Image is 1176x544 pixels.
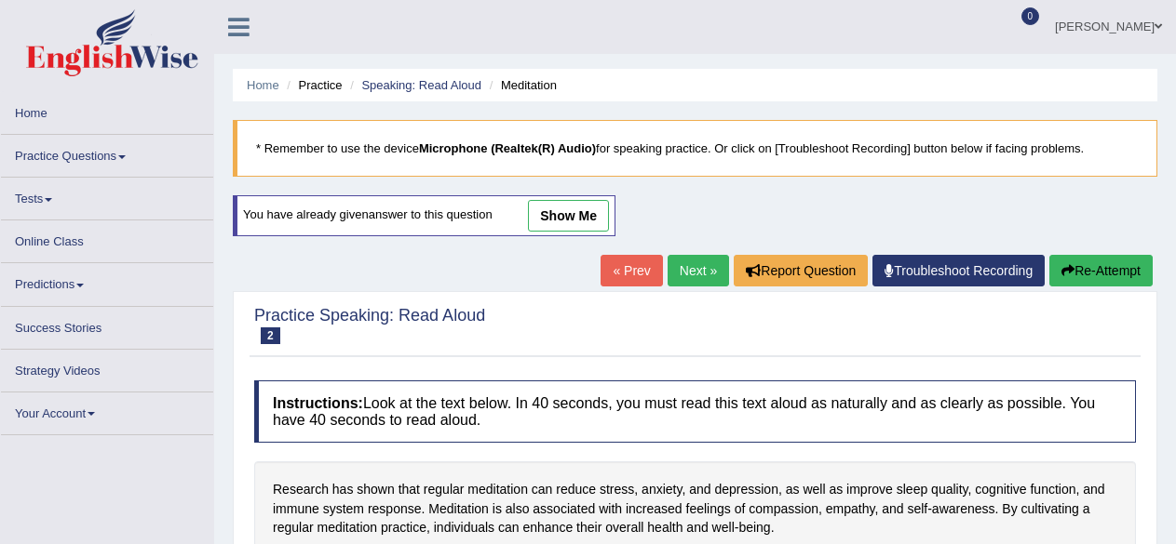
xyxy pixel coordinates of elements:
[1,307,213,343] a: Success Stories
[528,200,609,232] a: show me
[1,350,213,386] a: Strategy Videos
[261,327,280,344] span: 2
[1,92,213,128] a: Home
[1,220,213,257] a: Online Class
[668,255,729,286] a: Next »
[1049,255,1153,286] button: Re-Attempt
[247,78,279,92] a: Home
[254,380,1136,443] h4: Look at the text below. In 40 seconds, you must read this text aloud as naturally and as clearly ...
[601,255,662,286] a: « Prev
[1021,7,1040,25] span: 0
[1,392,213,429] a: Your Account
[1,263,213,299] a: Predictions
[233,120,1157,177] blockquote: * Remember to use the device for speaking practice. Or click on [Troubleshoot Recording] button b...
[1,178,213,214] a: Tests
[872,255,1045,286] a: Troubleshoot Recording
[1,135,213,171] a: Practice Questions
[254,307,485,344] h2: Practice Speaking: Read Aloud
[485,76,557,94] li: Meditation
[734,255,868,286] button: Report Question
[233,195,615,236] div: You have already given answer to this question
[419,141,596,155] b: Microphone (Realtek(R) Audio)
[282,76,342,94] li: Practice
[273,395,363,411] b: Instructions:
[361,78,481,92] a: Speaking: Read Aloud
